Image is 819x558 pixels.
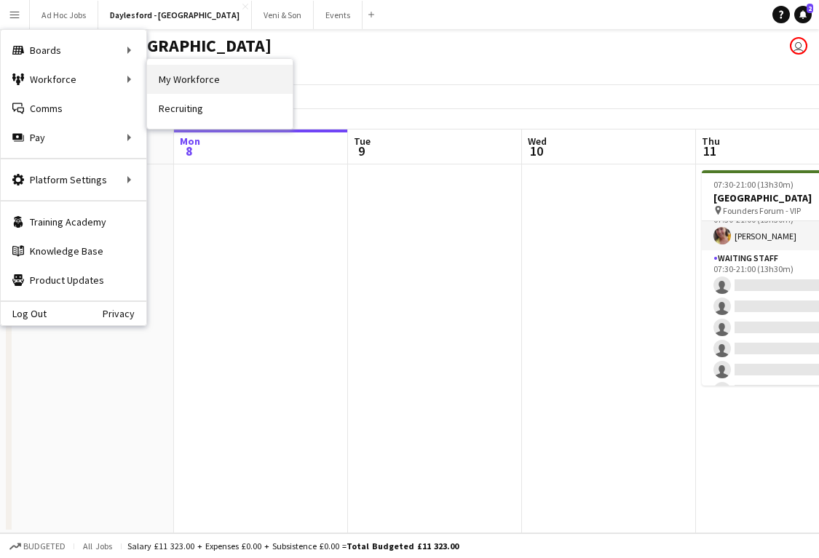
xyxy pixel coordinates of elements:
[702,135,720,148] span: Thu
[1,207,146,236] a: Training Academy
[103,308,146,319] a: Privacy
[700,143,720,159] span: 11
[1,266,146,295] a: Product Updates
[1,94,146,123] a: Comms
[314,1,363,29] button: Events
[807,4,813,13] span: 2
[1,165,146,194] div: Platform Settings
[180,135,200,148] span: Mon
[713,179,794,190] span: 07:30-21:00 (13h30m)
[1,236,146,266] a: Knowledge Base
[252,1,314,29] button: Veni & Son
[98,1,252,29] button: Daylesford - [GEOGRAPHIC_DATA]
[790,37,807,55] app-user-avatar: Nathan Kee Wong
[127,541,459,551] div: Salary £11 323.00 + Expenses £0.00 + Subsistence £0.00 =
[723,205,801,216] span: Founders Forum - VIP
[147,94,293,123] a: Recruiting
[23,541,66,551] span: Budgeted
[794,6,812,23] a: 2
[526,143,547,159] span: 10
[528,135,547,148] span: Wed
[347,541,459,551] span: Total Budgeted £11 323.00
[7,538,68,554] button: Budgeted
[1,123,146,152] div: Pay
[1,65,146,94] div: Workforce
[30,1,98,29] button: Ad Hoc Jobs
[1,308,47,319] a: Log Out
[178,143,200,159] span: 8
[1,36,146,65] div: Boards
[147,65,293,94] a: My Workforce
[354,135,371,148] span: Tue
[80,541,115,551] span: All jobs
[352,143,371,159] span: 9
